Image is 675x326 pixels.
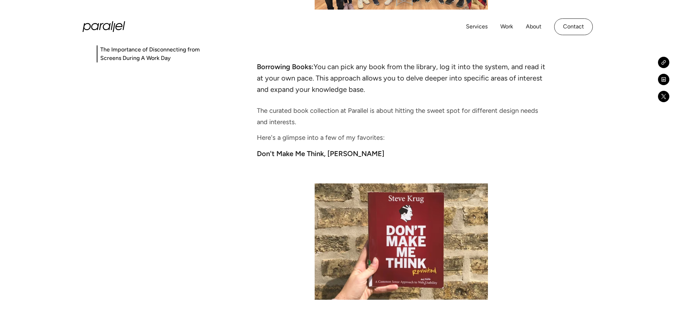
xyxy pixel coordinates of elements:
[526,22,541,32] a: About
[500,22,513,32] a: Work
[97,45,209,62] a: The Importance of Disconnecting from Screens During A Work Day
[257,132,545,143] p: Here's a glimpse into a few of my favorites:
[257,149,384,158] strong: Don't Make Me Think, [PERSON_NAME]
[83,21,125,32] a: home
[257,105,545,128] p: The curated book collection at Parallel is about hitting the sweet spot for different design need...
[257,61,545,95] li: You can pick any book from the library, log it into the system, and read it at your own pace. Thi...
[100,45,209,62] div: The Importance of Disconnecting from Screens During A Work Day
[257,62,314,71] strong: Borrowing Books:
[554,18,593,35] a: Contact
[466,22,488,32] a: Services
